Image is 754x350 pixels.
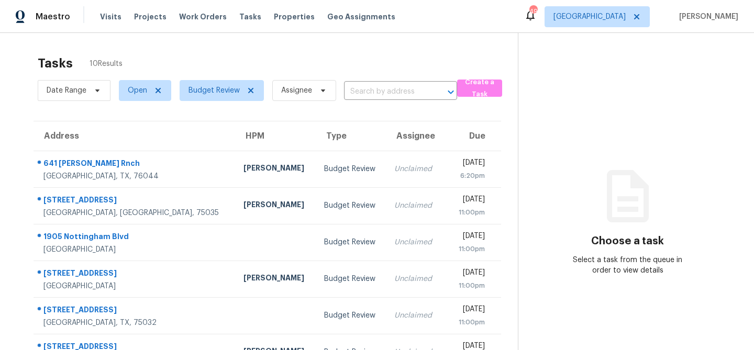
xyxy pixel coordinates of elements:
th: Type [316,121,386,151]
div: [GEOGRAPHIC_DATA], TX, 75032 [43,318,227,328]
div: Budget Review [324,274,378,284]
div: 11:00pm [451,317,485,328]
h3: Choose a task [591,236,664,246]
th: Due [442,121,501,151]
div: [DATE] [451,194,485,207]
button: Open [443,85,458,99]
div: Budget Review [324,200,378,211]
span: 10 Results [90,59,123,69]
span: Maestro [36,12,70,22]
div: [GEOGRAPHIC_DATA] [43,244,227,255]
th: Address [34,121,235,151]
span: Projects [134,12,167,22]
span: Work Orders [179,12,227,22]
span: Budget Review [188,85,240,96]
h2: Tasks [38,58,73,69]
div: [DATE] [451,157,485,171]
span: Geo Assignments [327,12,395,22]
div: [GEOGRAPHIC_DATA], [GEOGRAPHIC_DATA], 75035 [43,208,227,218]
div: Unclaimed [394,274,434,284]
span: Visits [100,12,121,22]
div: 49 [529,6,537,17]
div: Unclaimed [394,237,434,247]
span: [PERSON_NAME] [675,12,738,22]
div: 6:20pm [451,171,485,181]
div: 11:00pm [451,207,485,218]
button: Create a Task [457,80,502,97]
span: Date Range [47,85,86,96]
span: Properties [274,12,315,22]
div: Unclaimed [394,164,434,174]
div: Unclaimed [394,310,434,321]
div: Select a task from the queue in order to view details [573,255,682,276]
div: 1905 Nottingham Blvd [43,231,227,244]
div: [STREET_ADDRESS] [43,304,227,318]
div: Budget Review [324,310,378,321]
div: [DATE] [451,304,485,317]
div: [DATE] [451,231,485,244]
div: [PERSON_NAME] [243,163,307,176]
div: Budget Review [324,164,378,174]
th: HPM [235,121,315,151]
div: [DATE] [451,267,485,280]
th: Assignee [386,121,442,151]
span: Create a Task [462,76,497,100]
div: [STREET_ADDRESS] [43,195,227,208]
div: [PERSON_NAME] [243,273,307,286]
span: Open [128,85,147,96]
div: [STREET_ADDRESS] [43,268,227,281]
div: 11:00pm [451,280,485,291]
div: Budget Review [324,237,378,247]
div: [GEOGRAPHIC_DATA], TX, 76044 [43,171,227,182]
span: Tasks [239,13,261,20]
div: 11:00pm [451,244,485,254]
div: Unclaimed [394,200,434,211]
div: [GEOGRAPHIC_DATA] [43,281,227,291]
div: [PERSON_NAME] [243,199,307,212]
span: [GEOGRAPHIC_DATA] [553,12,626,22]
span: Assignee [281,85,312,96]
input: Search by address [344,84,428,100]
div: 641 [PERSON_NAME] Rnch [43,158,227,171]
